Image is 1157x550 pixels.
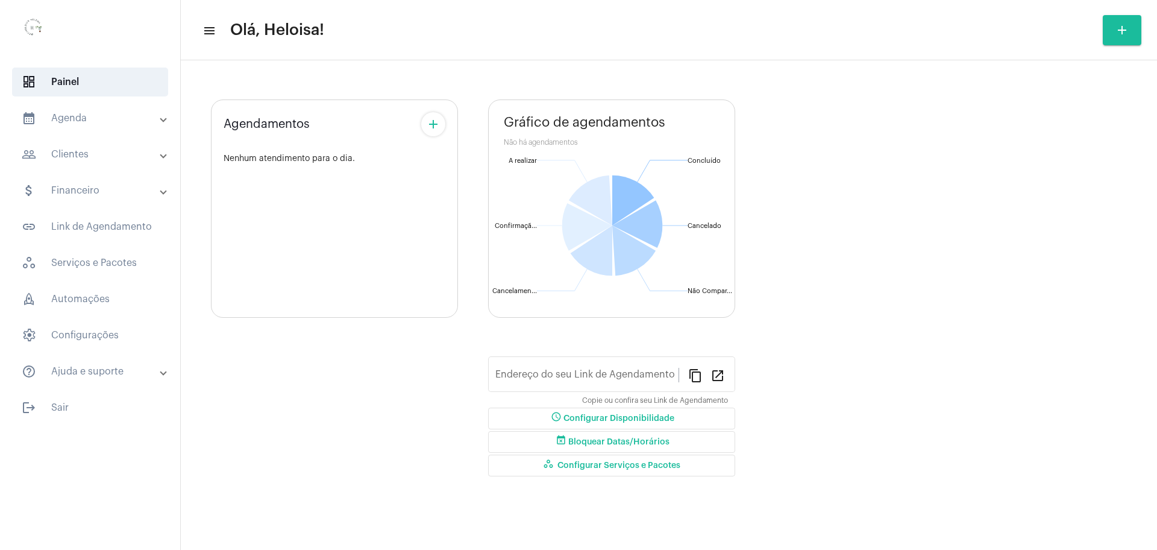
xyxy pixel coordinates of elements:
[22,111,36,125] mat-icon: sidenav icon
[426,117,441,131] mat-icon: add
[10,6,58,54] img: 0d939d3e-dcd2-0964-4adc-7f8e0d1a206f.png
[7,140,180,169] mat-expansion-panel-header: sidenav iconClientes
[22,256,36,270] span: sidenav icon
[12,68,168,96] span: Painel
[12,393,168,422] span: Sair
[22,111,161,125] mat-panel-title: Agenda
[7,176,180,205] mat-expansion-panel-header: sidenav iconFinanceiro
[22,328,36,343] span: sidenav icon
[22,183,161,198] mat-panel-title: Financeiro
[12,285,168,314] span: Automações
[230,21,324,40] span: Olá, Heloisa!
[7,357,180,386] mat-expansion-panel-header: sidenav iconAjuda e suporte
[688,288,732,294] text: Não Compar...
[549,411,563,426] mat-icon: schedule
[22,292,36,306] span: sidenav icon
[22,220,36,234] mat-icon: sidenav icon
[12,212,168,241] span: Link de Agendamento
[12,321,168,350] span: Configurações
[22,147,161,162] mat-panel-title: Clientes
[688,157,721,164] text: Concluído
[488,408,735,429] button: Configurar Disponibilidade
[688,223,721,229] text: Cancelado
[688,368,703,382] mat-icon: content_copy
[554,435,568,449] mat-icon: event_busy
[509,157,537,164] text: A realizar
[1115,23,1129,37] mat-icon: add
[554,438,669,446] span: Bloquear Datas/Horários
[582,397,728,405] mat-hint: Copie ou confira seu Link de Agendamento
[22,147,36,162] mat-icon: sidenav icon
[549,414,674,423] span: Configurar Disponibilidade
[488,431,735,453] button: Bloquear Datas/Horários
[7,104,180,133] mat-expansion-panel-header: sidenav iconAgenda
[543,458,557,473] mat-icon: workspaces_outlined
[710,368,725,382] mat-icon: open_in_new
[22,364,161,379] mat-panel-title: Ajuda e suporte
[495,223,537,230] text: Confirmaçã...
[488,455,735,476] button: Configurar Serviços e Pacotes
[12,248,168,277] span: Serviços e Pacotes
[495,371,679,382] input: Link
[22,364,36,379] mat-icon: sidenav icon
[224,154,445,163] div: Nenhum atendimento para o dia.
[224,118,310,131] span: Agendamentos
[504,115,665,130] span: Gráfico de agendamentos
[22,183,36,198] mat-icon: sidenav icon
[202,24,215,38] mat-icon: sidenav icon
[492,288,537,294] text: Cancelamen...
[543,461,680,470] span: Configurar Serviços e Pacotes
[22,75,36,89] span: sidenav icon
[22,400,36,415] mat-icon: sidenav icon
